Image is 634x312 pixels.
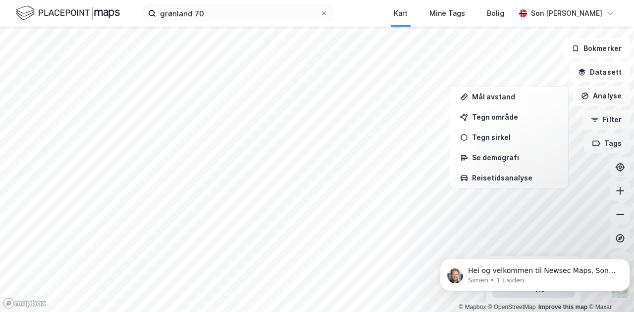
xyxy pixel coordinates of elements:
button: Bokmerker [563,39,630,58]
div: Bolig [487,7,504,19]
div: Tegn sirkel [472,133,558,141]
div: Kart [394,7,408,19]
div: Tegn område [472,113,558,121]
div: Mine Tags [429,7,465,19]
a: Mapbox [459,304,486,311]
img: logo.f888ab2527a4732fd821a326f86c7f29.svg [16,4,120,22]
button: Datasett [570,62,630,82]
button: Analyse [573,86,630,106]
a: Improve this map [538,304,587,311]
a: OpenStreetMap [488,304,536,311]
div: Reisetidsanalyse [472,174,558,182]
div: Mål avstand [472,92,558,101]
div: Se demografi [472,153,558,162]
button: Tags [584,134,630,153]
iframe: Intercom notifications melding [436,238,634,307]
button: Filter [582,110,630,130]
input: Søk på adresse, matrikkel, gårdeiere, leietakere eller personer [156,6,320,21]
a: Mapbox homepage [3,298,47,309]
div: Son [PERSON_NAME] [531,7,602,19]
